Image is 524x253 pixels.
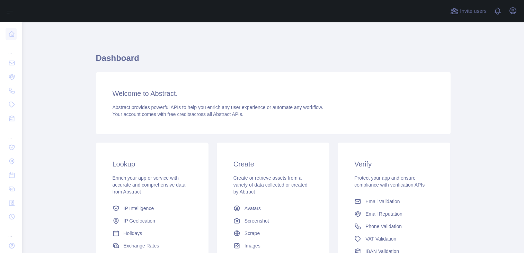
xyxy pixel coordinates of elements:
a: Holidays [110,227,195,240]
h1: Dashboard [96,53,451,69]
div: ... [6,42,17,55]
a: VAT Validation [352,233,436,245]
h3: Lookup [113,159,192,169]
span: Screenshot [245,217,269,224]
span: Protect your app and ensure compliance with verification APIs [354,175,425,188]
span: IP Intelligence [124,205,154,212]
span: Create or retrieve assets from a variety of data collected or created by Abtract [233,175,308,195]
a: IP Intelligence [110,202,195,215]
a: Phone Validation [352,220,436,233]
div: ... [6,224,17,238]
button: Invite users [449,6,488,17]
span: Abstract provides powerful APIs to help you enrich any user experience or automate any workflow. [113,105,323,110]
a: Scrape [231,227,316,240]
span: Exchange Rates [124,242,159,249]
h3: Create [233,159,313,169]
div: ... [6,126,17,140]
span: Email Validation [365,198,400,205]
a: Email Validation [352,195,436,208]
span: Phone Validation [365,223,402,230]
span: Your account comes with across all Abstract APIs. [113,111,243,117]
span: Images [245,242,260,249]
span: Holidays [124,230,142,237]
span: Enrich your app or service with accurate and comprehensive data from Abstract [113,175,186,195]
span: IP Geolocation [124,217,156,224]
span: VAT Validation [365,235,396,242]
span: Email Reputation [365,210,402,217]
a: IP Geolocation [110,215,195,227]
a: Avatars [231,202,316,215]
a: Images [231,240,316,252]
span: free credits [168,111,192,117]
h3: Welcome to Abstract. [113,89,434,98]
a: Screenshot [231,215,316,227]
h3: Verify [354,159,434,169]
span: Scrape [245,230,260,237]
a: Email Reputation [352,208,436,220]
span: Invite users [460,7,487,15]
a: Exchange Rates [110,240,195,252]
span: Avatars [245,205,261,212]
